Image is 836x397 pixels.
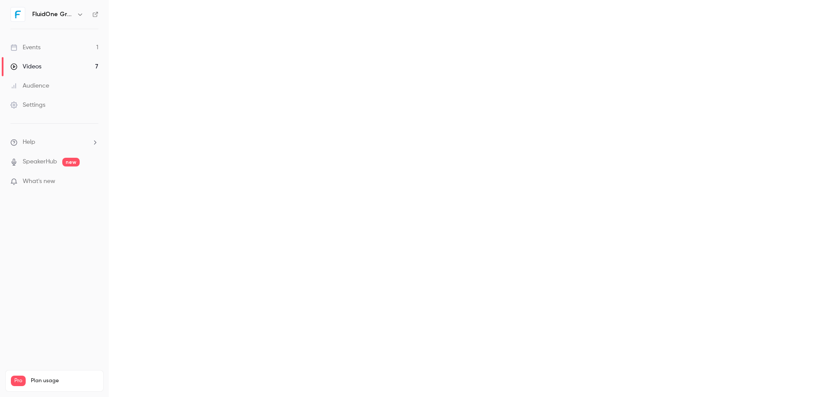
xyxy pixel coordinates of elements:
[31,377,98,384] span: Plan usage
[10,101,45,109] div: Settings
[23,157,57,166] a: SpeakerHub
[88,178,98,186] iframe: Noticeable Trigger
[10,81,49,90] div: Audience
[23,138,35,147] span: Help
[10,138,98,147] li: help-dropdown-opener
[23,177,55,186] span: What's new
[62,158,80,166] span: new
[11,376,26,386] span: Pro
[10,43,40,52] div: Events
[11,7,25,21] img: FluidOne Group
[32,10,73,19] h6: FluidOne Group
[10,62,41,71] div: Videos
